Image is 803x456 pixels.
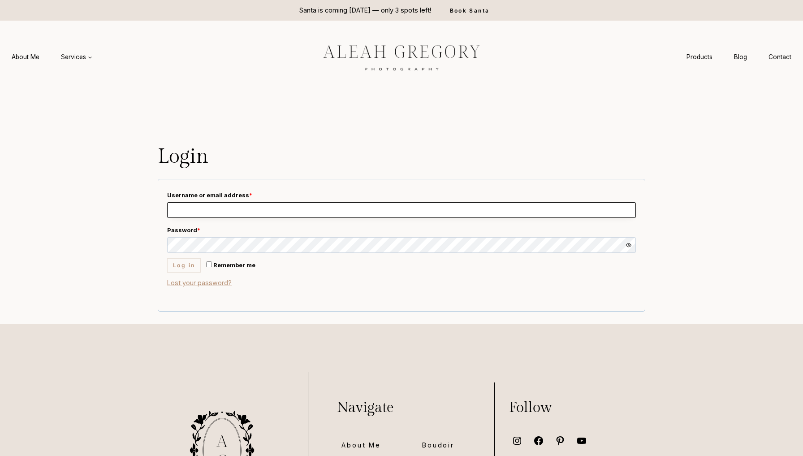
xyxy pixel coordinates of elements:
p: Santa is coming [DATE] — only 3 spots left! [299,5,431,15]
span: Remember me [213,261,255,269]
label: Password [167,223,636,237]
label: Username or email address [167,188,636,202]
a: Boudoir [422,437,461,453]
input: Remember me [206,261,212,267]
nav: Secondary [676,49,802,65]
button: Show password [626,242,632,248]
img: aleah gregory logo [301,38,502,76]
a: Lost your password? [167,279,232,287]
a: Contact [758,49,802,65]
p: Follow [509,397,667,418]
p: Navigate [337,397,494,418]
a: Blog [723,49,758,65]
button: Log in [167,258,201,273]
a: About Me [1,49,50,65]
span: Boudoir [422,440,454,450]
nav: Primary [1,49,103,65]
span: About Me [341,440,381,450]
button: Child menu of Services [50,49,103,65]
a: About Me [341,437,387,453]
h2: Login [158,145,645,169]
a: Products [676,49,723,65]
